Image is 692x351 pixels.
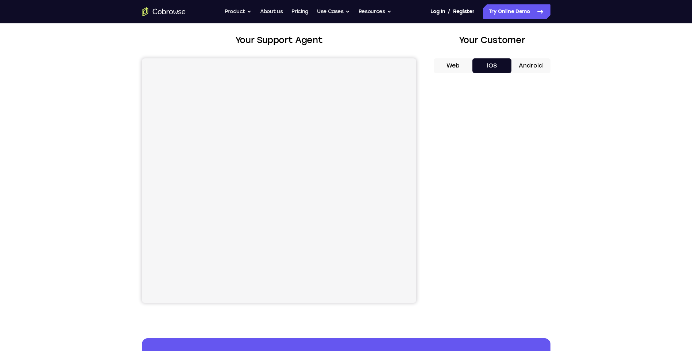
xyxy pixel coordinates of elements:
button: Web [434,58,473,73]
a: Go to the home page [142,7,186,16]
span: / [448,7,450,16]
a: Register [453,4,474,19]
button: Product [225,4,252,19]
h2: Your Support Agent [142,34,416,47]
a: About us [260,4,283,19]
button: Use Cases [317,4,350,19]
a: Pricing [291,4,308,19]
button: Android [511,58,550,73]
button: Resources [359,4,391,19]
iframe: Agent [142,58,416,303]
a: Log In [430,4,445,19]
a: Try Online Demo [483,4,550,19]
h2: Your Customer [434,34,550,47]
button: iOS [472,58,511,73]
